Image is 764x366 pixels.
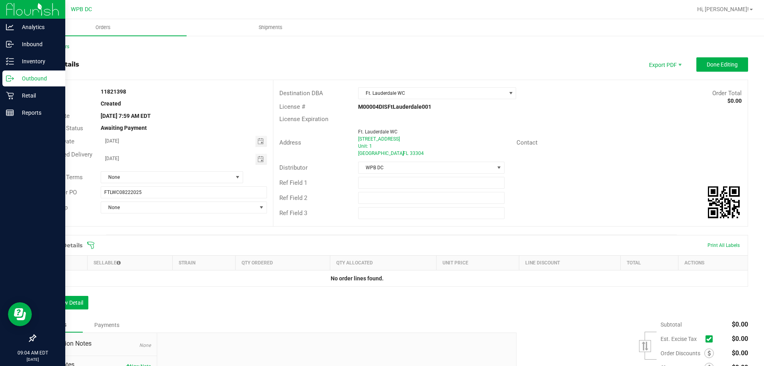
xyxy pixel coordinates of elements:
span: Contact [516,139,538,146]
span: Calculate excise tax [706,334,716,344]
span: Est. Excise Tax [661,336,702,342]
strong: [DATE] 7:59 AM EDT [101,113,151,119]
a: Orders [19,19,187,36]
a: Shipments [187,19,354,36]
span: $0.00 [732,321,748,328]
th: Line Discount [519,256,620,270]
inline-svg: Analytics [6,23,14,31]
span: Shipments [248,24,293,31]
span: Requested Delivery Date [41,151,92,167]
p: 09:04 AM EDT [4,349,62,356]
th: Total [621,256,678,270]
span: $0.00 [732,349,748,357]
span: WPB DC [71,6,92,13]
span: Toggle calendar [255,154,267,165]
span: 33304 [410,151,424,156]
p: Inbound [14,39,62,49]
span: Ft. Lauderdale WC [358,129,398,135]
span: FL [403,151,408,156]
p: Reports [14,108,62,117]
inline-svg: Inventory [6,57,14,65]
p: Analytics [14,22,62,32]
span: None [101,202,256,213]
span: Ref Field 2 [279,194,307,202]
span: Ft. Lauderdale WC [359,88,506,99]
th: Actions [678,256,748,270]
span: [GEOGRAPHIC_DATA] [358,151,404,156]
inline-svg: Inbound [6,40,14,48]
span: Order Discounts [661,350,704,356]
span: Distributor [279,164,308,171]
span: License Expiration [279,115,328,123]
span: Destination DBA [279,90,323,97]
qrcode: 11821398 [708,186,740,218]
th: Sellable [87,256,172,270]
strong: M00004DISFtLauderdale001 [358,104,431,110]
strong: Created [101,100,121,107]
inline-svg: Retail [6,92,14,100]
span: Destination Notes [41,339,151,348]
span: Ref Field 1 [279,179,307,186]
span: None [139,343,151,348]
th: Qty Ordered [236,256,330,270]
span: [STREET_ADDRESS] [358,136,400,142]
span: Order Total [712,90,742,97]
div: Payments [83,318,131,332]
img: Scan me! [708,186,740,218]
span: Ref Field 3 [279,209,307,217]
th: Unit Price [436,256,519,270]
strong: No order lines found. [331,275,384,282]
span: Toggle calendar [255,136,267,147]
iframe: Resource center [8,302,32,326]
p: Outbound [14,74,62,83]
th: Strain [173,256,236,270]
inline-svg: Reports [6,109,14,117]
span: , [402,151,403,156]
strong: 11821398 [101,88,126,95]
span: $0.00 [732,335,748,343]
span: Done Editing [707,61,738,68]
span: Subtotal [661,321,682,328]
strong: Awaiting Payment [101,125,147,131]
span: Orders [85,24,121,31]
li: Export PDF [641,57,688,72]
button: Done Editing [696,57,748,72]
span: License # [279,103,305,110]
p: Inventory [14,57,62,66]
span: Unit: 1 [358,143,372,149]
inline-svg: Outbound [6,74,14,82]
strong: $0.00 [727,98,742,104]
span: WPB DC [359,162,494,173]
p: [DATE] [4,356,62,362]
th: Qty Allocated [330,256,436,270]
span: Hi, [PERSON_NAME]! [697,6,749,12]
span: None [101,172,233,183]
span: Address [279,139,301,146]
p: Retail [14,91,62,100]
